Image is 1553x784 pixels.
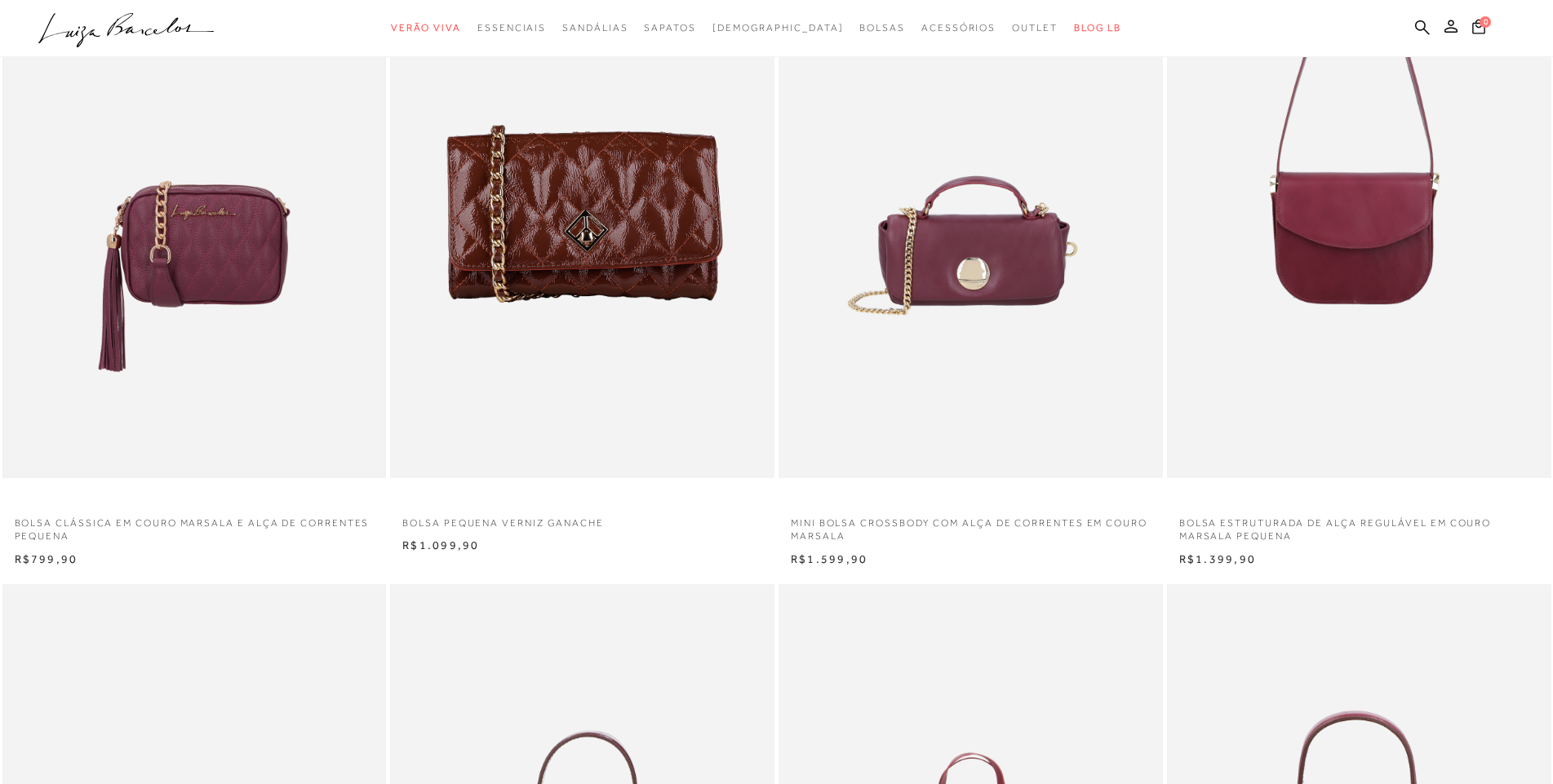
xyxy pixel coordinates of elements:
a: categoryNavScreenReaderText [562,13,628,43]
span: Outlet [1012,22,1058,33]
span: Sandálias [562,22,628,33]
span: R$799,90 [15,552,78,565]
span: Bolsas [859,22,905,33]
a: BOLSA CLÁSSICA EM COURO MARSALA E ALÇA DE CORRENTES PEQUENA [2,507,387,544]
a: categoryNavScreenReaderText [477,13,546,43]
span: 0 [1480,16,1491,28]
span: Essenciais [477,22,546,33]
span: Sapatos [644,22,695,33]
span: R$1.099,90 [402,538,479,551]
a: categoryNavScreenReaderText [859,13,905,43]
a: BOLSA ESTRUTURADA DE ALÇA REGULÁVEL EM COURO MARSALA PEQUENA [1167,507,1551,544]
a: categoryNavScreenReaderText [1012,13,1058,43]
a: BLOG LB [1074,13,1121,43]
span: Verão Viva [391,22,461,33]
a: categoryNavScreenReaderText [391,13,461,43]
a: noSubCategoriesText [712,13,844,43]
a: categoryNavScreenReaderText [644,13,695,43]
span: [DEMOGRAPHIC_DATA] [712,22,844,33]
span: R$1.599,90 [791,552,867,565]
a: categoryNavScreenReaderText [921,13,996,43]
span: R$1.399,90 [1179,552,1256,565]
span: Acessórios [921,22,996,33]
button: 0 [1467,18,1490,40]
a: MINI BOLSA CROSSBODY COM ALÇA DE CORRENTES EM COURO MARSALA [779,507,1163,544]
span: BLOG LB [1074,22,1121,33]
a: BOLSA PEQUENA VERNIZ GANACHE [390,507,774,530]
